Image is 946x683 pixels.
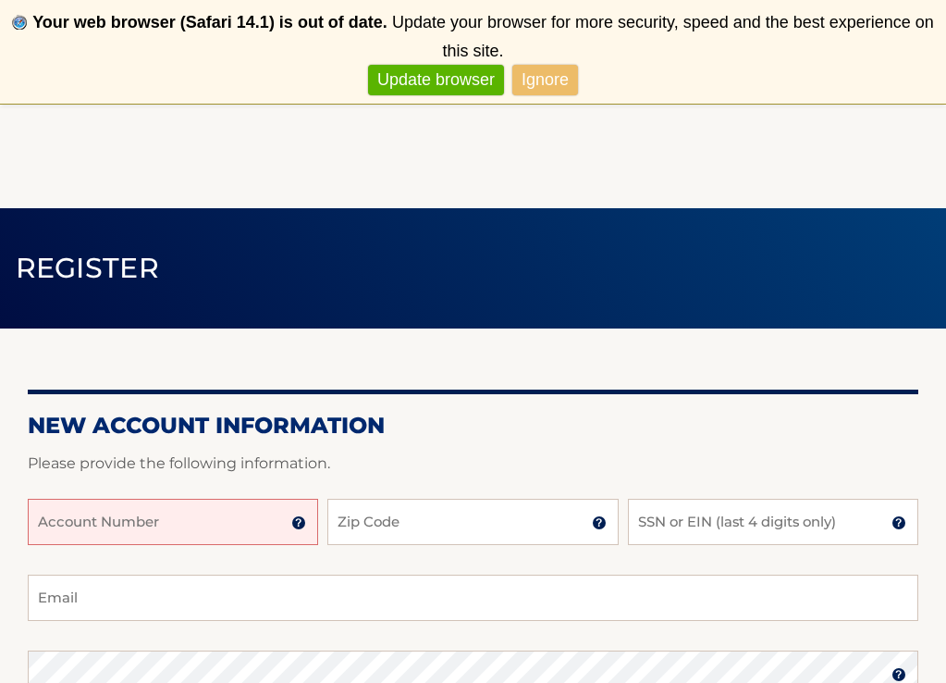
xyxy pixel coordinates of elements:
[28,412,918,440] h2: New Account Information
[28,499,318,545] input: Account Number
[368,65,504,95] a: Update browser
[28,451,918,477] p: Please provide the following information.
[392,13,934,60] span: Update your browser for more security, speed and the best experience on this site.
[592,515,607,530] img: tooltip.svg
[16,251,160,285] span: Register
[291,515,306,530] img: tooltip.svg
[512,65,578,95] a: Ignore
[628,499,918,545] input: SSN or EIN (last 4 digits only)
[327,499,618,545] input: Zip Code
[32,13,387,31] b: Your web browser (Safari 14.1) is out of date.
[28,575,918,621] input: Email
[891,515,906,530] img: tooltip.svg
[891,667,906,682] img: tooltip.svg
